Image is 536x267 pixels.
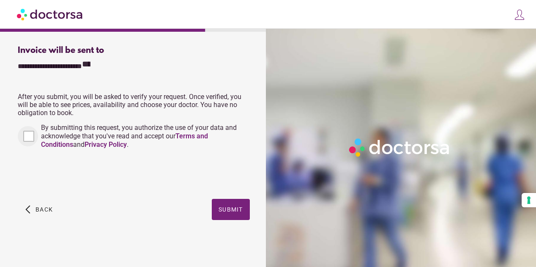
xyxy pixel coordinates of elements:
span: By submitting this request, you authorize the use of your data and acknowledge that you've read a... [41,124,237,149]
button: arrow_back_ios Back [22,199,56,220]
img: Doctorsa.com [17,5,84,24]
span: Back [36,206,53,213]
div: Invoice will be sent to [18,46,249,55]
iframe: reCAPTCHA [18,157,146,190]
img: Logo-Doctorsa-trans-White-partial-flat.png [346,135,454,160]
a: Terms and Conditions [41,132,208,149]
span: Submit [219,206,243,213]
img: icons8-customer-100.png [514,9,525,21]
button: Your consent preferences for tracking technologies [522,193,536,207]
a: Privacy Policy [85,140,127,149]
p: After you submit, you will be asked to verify your request. Once verified, you will be able to se... [18,93,249,117]
button: Submit [212,199,250,220]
